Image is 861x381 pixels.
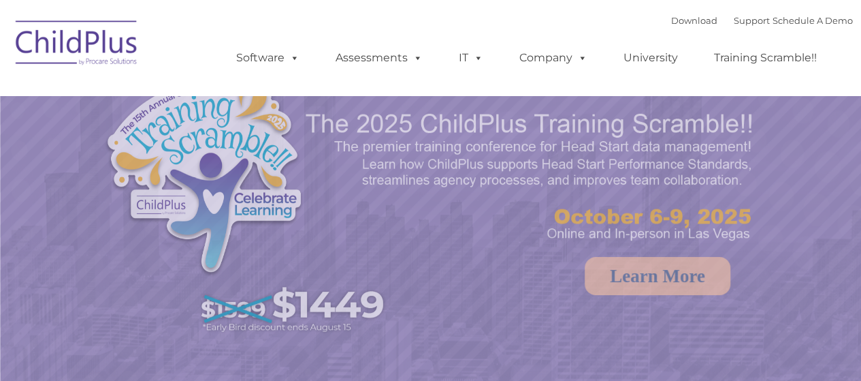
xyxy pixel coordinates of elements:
[445,44,497,72] a: IT
[671,15,853,26] font: |
[506,44,601,72] a: Company
[9,11,145,79] img: ChildPlus by Procare Solutions
[671,15,717,26] a: Download
[773,15,853,26] a: Schedule A Demo
[223,44,313,72] a: Software
[585,257,730,295] a: Learn More
[610,44,692,72] a: University
[734,15,770,26] a: Support
[322,44,436,72] a: Assessments
[700,44,830,72] a: Training Scramble!!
